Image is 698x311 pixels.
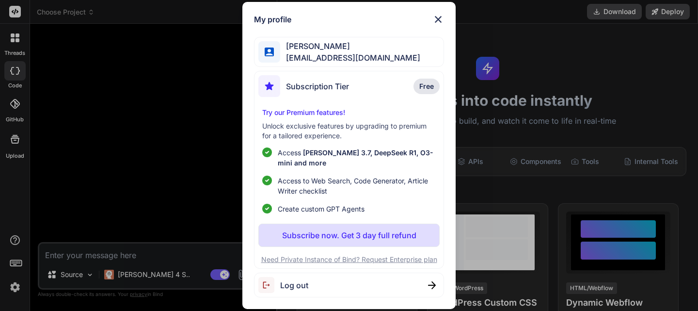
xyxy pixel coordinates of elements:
p: Access [278,147,436,168]
span: Log out [280,279,308,291]
img: checklist [262,176,272,185]
span: [EMAIL_ADDRESS][DOMAIN_NAME] [280,52,420,64]
span: Subscription Tier [286,81,349,92]
p: Try our Premium features! [262,108,436,117]
span: Free [419,82,434,91]
p: Need Private Instance of Bind? Request Enterprise plan [258,255,440,264]
span: [PERSON_NAME] [280,40,420,52]
p: Unlock exclusive features by upgrading to premium for a tailored experience. [262,121,436,141]
h1: My profile [254,14,291,25]
button: Subscribe now. Get 3 day full refund [258,224,440,247]
img: profile [265,48,274,57]
img: checklist [262,204,272,213]
span: [PERSON_NAME] 3.7, DeepSeek R1, O3-mini and more [278,148,433,167]
span: Create custom GPT Agents [278,204,365,214]
p: Subscribe now. Get 3 day full refund [282,229,416,241]
img: close [428,281,436,289]
img: subscription [258,75,280,97]
img: close [432,14,444,25]
img: checklist [262,147,272,157]
img: logout [258,277,280,293]
span: Access to Web Search, Code Generator, Article Writer checklist [278,176,436,196]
